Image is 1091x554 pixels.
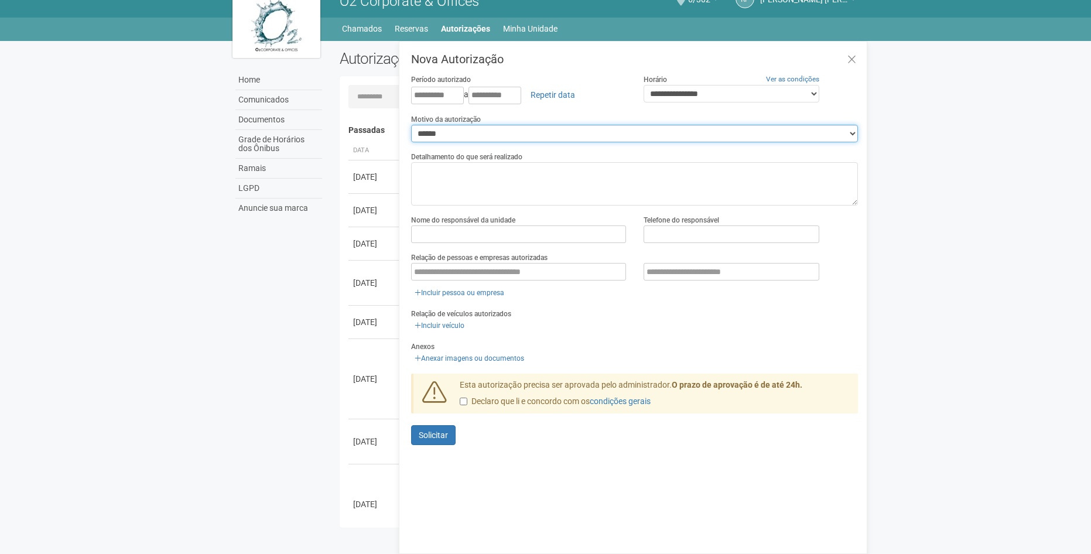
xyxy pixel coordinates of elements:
[353,171,396,183] div: [DATE]
[460,398,467,405] input: Declaro que li e concordo com oscondições gerais
[353,277,396,289] div: [DATE]
[766,75,819,83] a: Ver as condições
[451,379,859,413] div: Esta autorização precisa ser aprovada pelo administrador.
[644,215,719,225] label: Telefone do responsável
[411,85,626,105] div: a
[353,373,396,385] div: [DATE]
[342,20,382,37] a: Chamados
[235,159,322,179] a: Ramais
[411,341,435,352] label: Anexos
[644,74,667,85] label: Horário
[411,215,515,225] label: Nome do responsável da unidade
[411,114,481,125] label: Motivo da autorização
[395,20,428,37] a: Reservas
[235,90,322,110] a: Comunicados
[235,110,322,130] a: Documentos
[353,436,396,447] div: [DATE]
[353,238,396,249] div: [DATE]
[235,130,322,159] a: Grade de Horários dos Ônibus
[411,152,522,162] label: Detalhamento do que será realizado
[460,396,651,408] label: Declaro que li e concordo com os
[411,74,471,85] label: Período autorizado
[353,316,396,328] div: [DATE]
[353,498,396,510] div: [DATE]
[419,430,448,440] span: Solicitar
[340,50,590,67] h2: Autorizações
[523,85,583,105] a: Repetir data
[411,252,548,263] label: Relação de pessoas e empresas autorizadas
[503,20,558,37] a: Minha Unidade
[348,126,850,135] h4: Passadas
[235,199,322,218] a: Anuncie sua marca
[411,352,528,365] a: Anexar imagens ou documentos
[441,20,490,37] a: Autorizações
[353,204,396,216] div: [DATE]
[348,141,401,160] th: Data
[411,425,456,445] button: Solicitar
[235,70,322,90] a: Home
[411,53,858,65] h3: Nova Autorização
[411,309,511,319] label: Relação de veículos autorizados
[411,286,508,299] a: Incluir pessoa ou empresa
[590,396,651,406] a: condições gerais
[672,380,802,389] strong: O prazo de aprovação é de até 24h.
[235,179,322,199] a: LGPD
[411,319,468,332] a: Incluir veículo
